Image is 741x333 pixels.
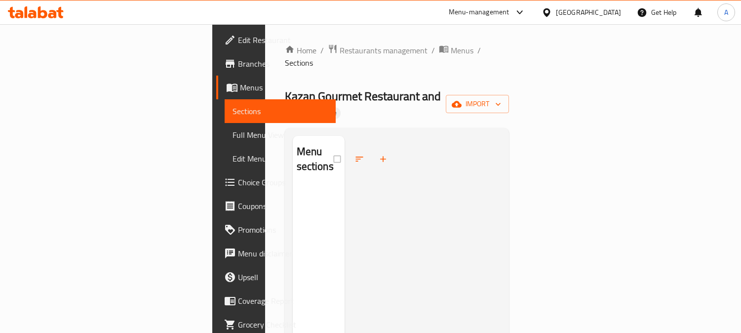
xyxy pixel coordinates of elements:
[340,44,428,56] span: Restaurants management
[238,319,328,331] span: Grocery Checklist
[238,200,328,212] span: Coupons
[238,34,328,46] span: Edit Restaurant
[449,6,509,18] div: Menu-management
[477,44,481,56] li: /
[238,176,328,188] span: Choice Groups
[556,7,621,18] div: [GEOGRAPHIC_DATA]
[446,95,509,113] button: import
[439,44,473,57] a: Menus
[238,224,328,236] span: Promotions
[285,44,509,69] nav: breadcrumb
[216,76,336,99] a: Menus
[238,248,328,259] span: Menu disclaimer
[238,271,328,283] span: Upsell
[451,44,473,56] span: Menus
[233,129,328,141] span: Full Menu View
[225,99,336,123] a: Sections
[240,82,328,93] span: Menus
[216,242,336,265] a: Menu disclaimer
[285,85,441,123] span: Kazan Gourmet Restaurant and Cafe
[454,98,501,110] span: import
[225,123,336,147] a: Full Menu View
[216,28,336,52] a: Edit Restaurant
[724,7,728,18] span: A
[328,44,428,57] a: Restaurants management
[238,58,328,70] span: Branches
[233,153,328,165] span: Edit Menu
[225,147,336,170] a: Edit Menu
[431,44,435,56] li: /
[216,218,336,242] a: Promotions
[216,170,336,194] a: Choice Groups
[216,52,336,76] a: Branches
[216,194,336,218] a: Coupons
[233,105,328,117] span: Sections
[216,289,336,313] a: Coverage Report
[238,295,328,307] span: Coverage Report
[372,148,396,170] button: Add section
[216,265,336,289] a: Upsell
[293,183,345,191] nav: Menu sections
